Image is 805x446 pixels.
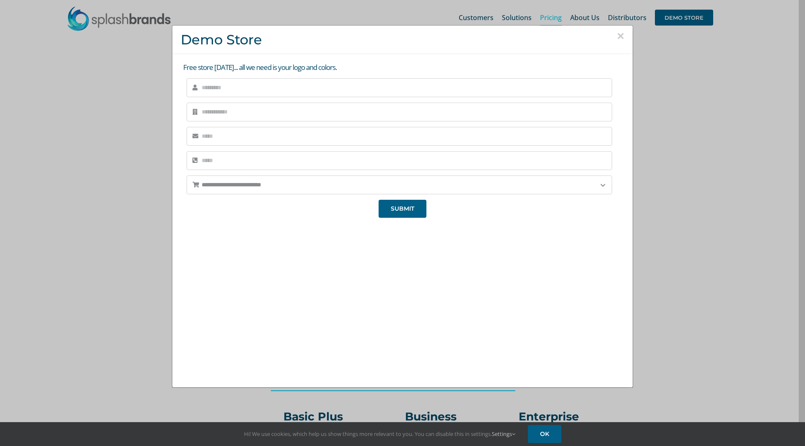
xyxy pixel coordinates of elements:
button: SUBMIT [379,200,426,218]
span: SUBMIT [391,205,414,212]
iframe: SplashBrands Demo Store Overview [265,224,540,379]
p: Free store [DATE]... all we need is your logo and colors. [183,62,624,73]
button: Close [617,30,624,42]
h3: Demo Store [181,32,624,47]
